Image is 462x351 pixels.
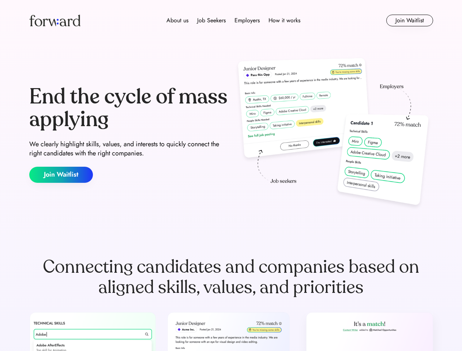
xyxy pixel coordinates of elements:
div: How it works [268,16,300,25]
div: Connecting candidates and companies based on aligned skills, values, and priorities [29,257,433,298]
img: Forward logo [29,15,80,26]
div: End the cycle of mass applying [29,86,228,131]
div: About us [166,16,188,25]
div: We clearly highlight skills, values, and interests to quickly connect the right candidates with t... [29,140,228,158]
button: Join Waitlist [386,15,433,26]
div: Job Seekers [197,16,226,25]
button: Join Waitlist [29,167,93,183]
div: Employers [234,16,260,25]
img: hero-image.png [234,56,433,213]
